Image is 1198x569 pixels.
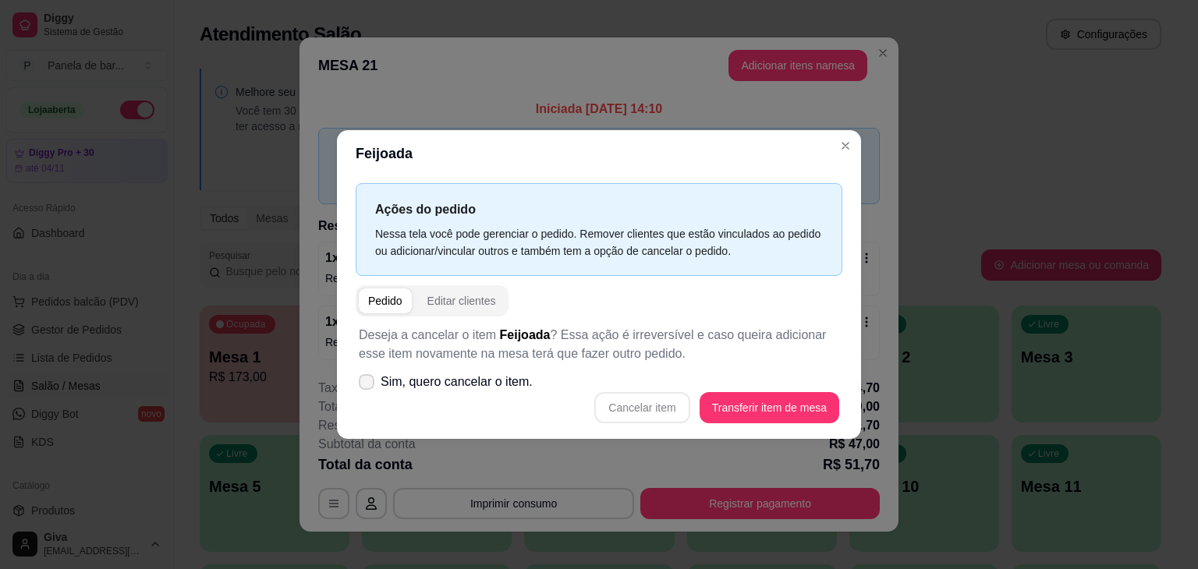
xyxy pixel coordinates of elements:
header: Feijoada [337,130,861,177]
span: Feijoada [500,328,551,341]
button: Close [833,133,858,158]
p: Deseja a cancelar o item ? Essa ação é irreversível e caso queira adicionar esse item novamente n... [359,326,839,363]
span: Sim, quero cancelar o item. [381,373,533,391]
div: Editar clientes [427,293,496,309]
div: Pedido [368,293,402,309]
div: Nessa tela você pode gerenciar o pedido. Remover clientes que estão vinculados ao pedido ou adici... [375,225,823,260]
p: Ações do pedido [375,200,823,219]
button: Transferir item de mesa [700,392,839,423]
